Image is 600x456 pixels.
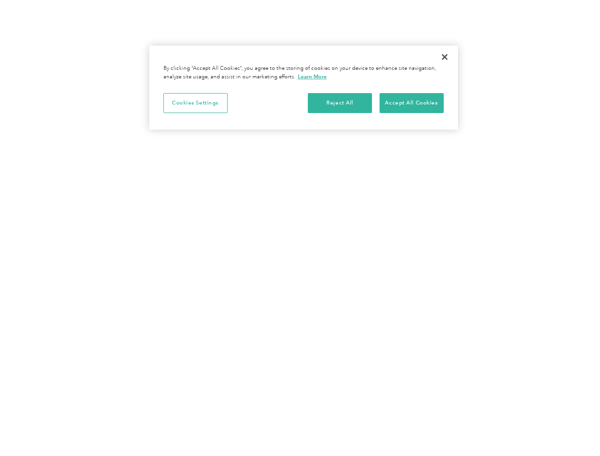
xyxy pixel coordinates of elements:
div: Privacy [149,46,458,130]
a: More information about your privacy, opens in a new tab [298,73,327,80]
div: By clicking “Accept All Cookies”, you agree to the storing of cookies on your device to enhance s... [163,65,444,81]
button: Accept All Cookies [380,93,444,113]
button: Cookies Settings [163,93,228,113]
button: Close [434,47,455,67]
div: Cookie banner [149,46,458,130]
button: Reject All [308,93,372,113]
